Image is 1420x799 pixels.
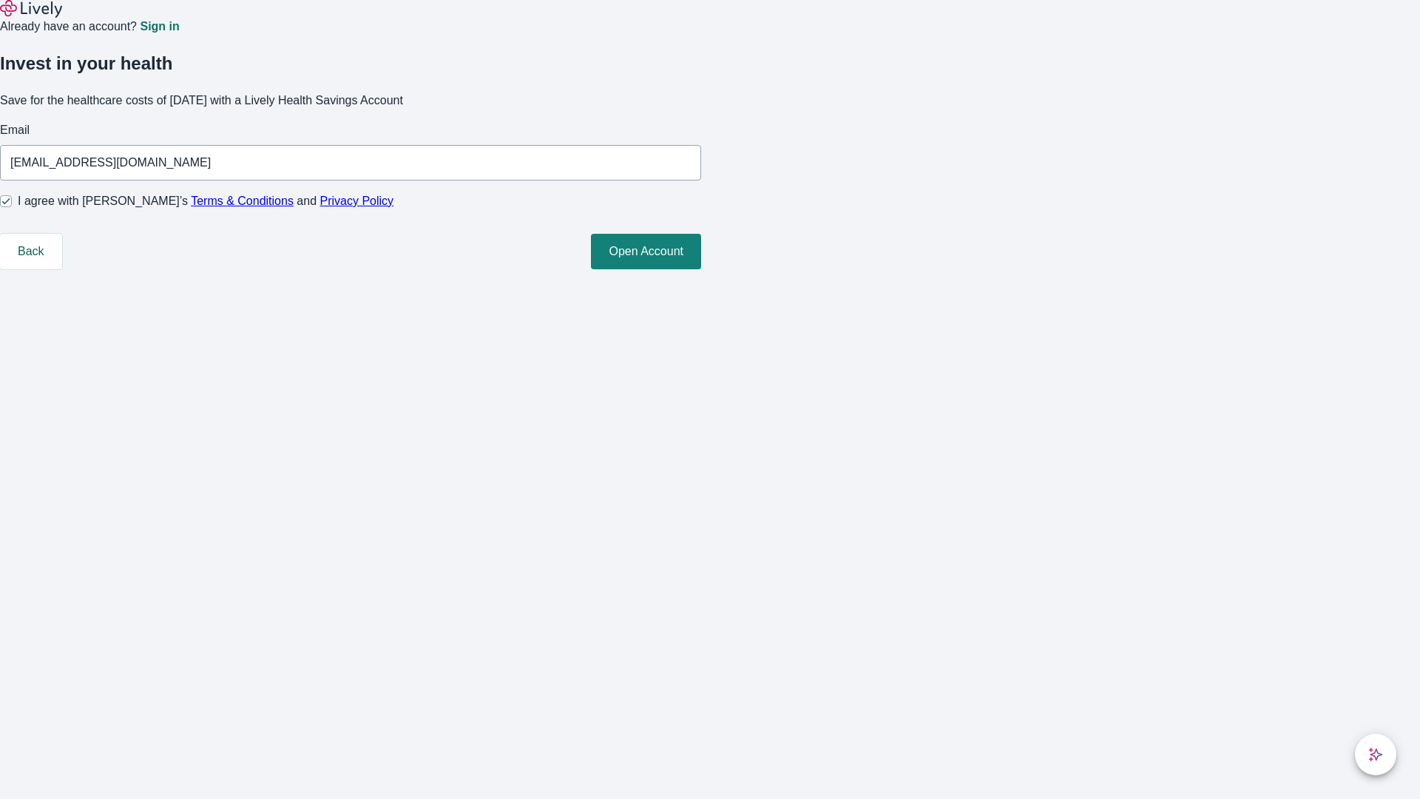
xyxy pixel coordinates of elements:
a: Sign in [140,21,179,33]
button: chat [1355,734,1396,775]
svg: Lively AI Assistant [1368,747,1383,762]
button: Open Account [591,234,701,269]
a: Terms & Conditions [191,195,294,207]
a: Privacy Policy [320,195,394,207]
span: I agree with [PERSON_NAME]’s and [18,192,393,210]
